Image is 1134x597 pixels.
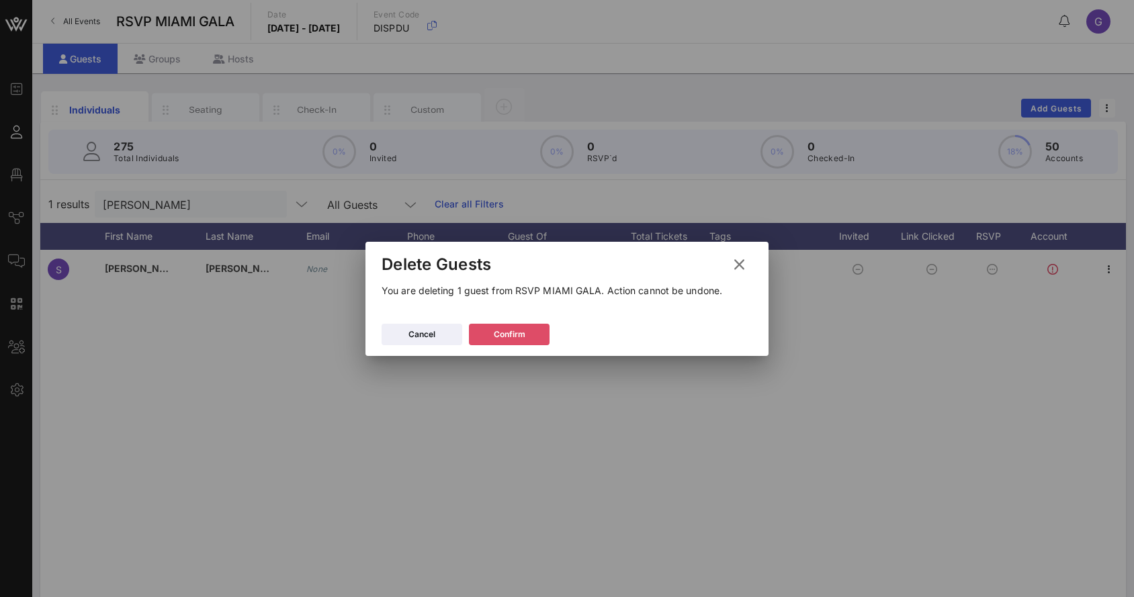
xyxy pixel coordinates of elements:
div: Confirm [494,328,525,341]
p: You are deleting 1 guest from RSVP MIAMI GALA. Action cannot be undone. [382,283,752,298]
div: Delete Guests [382,255,491,275]
button: Cancel [382,324,462,345]
button: Confirm [469,324,550,345]
div: Cancel [408,328,435,341]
